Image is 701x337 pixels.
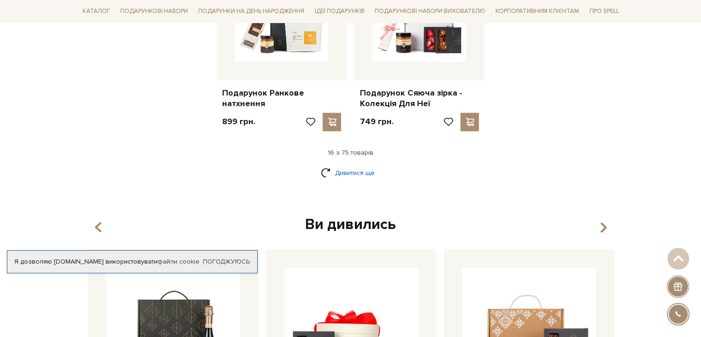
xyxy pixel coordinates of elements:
a: Подарункові набори [117,5,192,19]
a: Дивитися ще [321,165,381,181]
a: Подарункові набори вихователю [371,4,489,19]
a: Каталог [79,5,114,19]
a: Подарунок Сяюча зірка - Колекція Для Неї [359,88,479,109]
div: Я дозволяю [DOMAIN_NAME] використовувати [7,258,257,266]
a: Подарунки на День народження [194,5,308,19]
a: Подарунок Ранкове натхнення [222,88,342,109]
div: 16 з 75 товарів [75,149,626,157]
a: Погоджуюсь [203,258,250,266]
a: файли cookie [158,258,200,265]
p: 899 грн. [222,116,255,127]
a: Ідеї подарунків [311,5,368,19]
a: Корпоративним клієнтам [492,4,583,19]
a: Про Spell [585,5,622,19]
div: Ви дивились [84,215,617,235]
p: 749 грн. [359,116,393,127]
